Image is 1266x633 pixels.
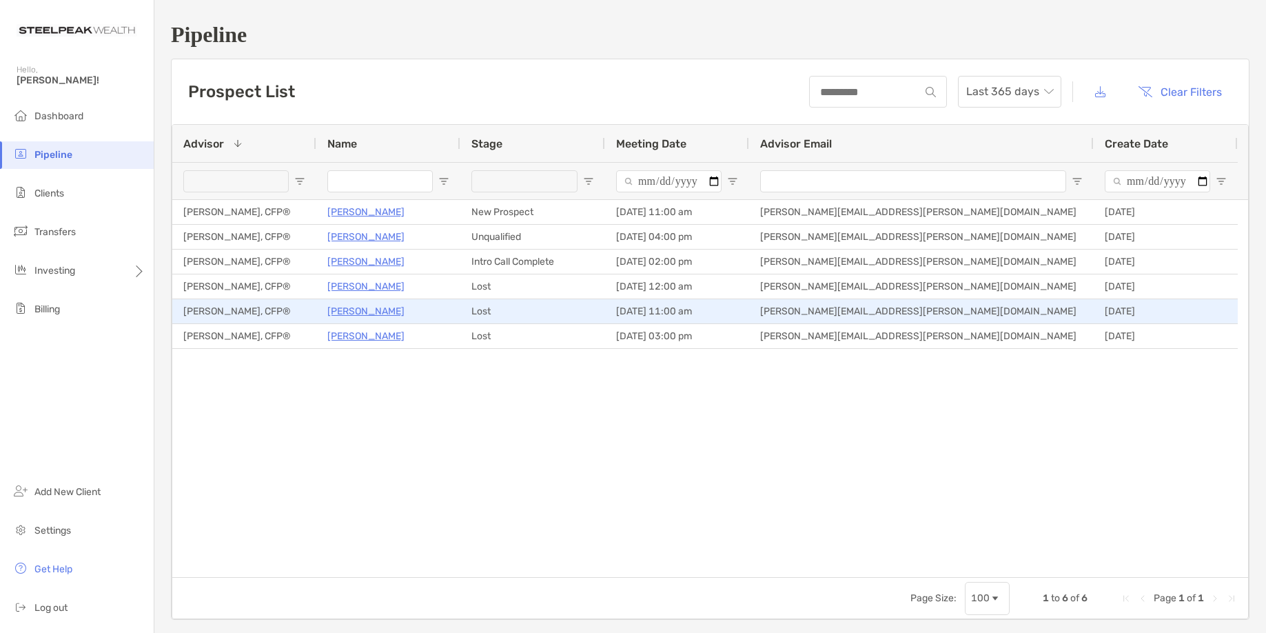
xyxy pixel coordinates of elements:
[471,137,502,150] span: Stage
[583,176,594,187] button: Open Filter Menu
[760,137,832,150] span: Advisor Email
[12,599,29,615] img: logout icon
[605,200,749,224] div: [DATE] 11:00 am
[12,483,29,499] img: add_new_client icon
[605,225,749,249] div: [DATE] 04:00 pm
[327,228,405,245] a: [PERSON_NAME]
[438,176,449,187] button: Open Filter Menu
[327,137,357,150] span: Name
[34,110,83,122] span: Dashboard
[34,525,71,536] span: Settings
[327,303,405,320] a: [PERSON_NAME]
[1178,592,1185,604] span: 1
[183,137,224,150] span: Advisor
[1154,592,1176,604] span: Page
[749,200,1094,224] div: [PERSON_NAME][EMAIL_ADDRESS][PERSON_NAME][DOMAIN_NAME]
[1198,592,1204,604] span: 1
[12,261,29,278] img: investing icon
[1094,250,1238,274] div: [DATE]
[17,6,137,55] img: Zoe Logo
[12,521,29,538] img: settings icon
[1127,77,1232,107] button: Clear Filters
[910,592,957,604] div: Page Size:
[17,74,145,86] span: [PERSON_NAME]!
[460,225,605,249] div: Unqualified
[327,278,405,295] a: [PERSON_NAME]
[12,223,29,239] img: transfers icon
[1081,592,1088,604] span: 6
[294,176,305,187] button: Open Filter Menu
[749,324,1094,348] div: [PERSON_NAME][EMAIL_ADDRESS][PERSON_NAME][DOMAIN_NAME]
[1216,176,1227,187] button: Open Filter Menu
[327,328,405,345] a: [PERSON_NAME]
[172,200,316,224] div: [PERSON_NAME], CFP®
[460,324,605,348] div: Lost
[460,274,605,299] div: Lost
[1137,593,1148,604] div: Previous Page
[1094,225,1238,249] div: [DATE]
[926,87,936,97] img: input icon
[1105,137,1168,150] span: Create Date
[971,592,990,604] div: 100
[1094,324,1238,348] div: [DATE]
[172,324,316,348] div: [PERSON_NAME], CFP®
[1209,593,1221,604] div: Next Page
[12,145,29,162] img: pipeline icon
[616,170,722,192] input: Meeting Date Filter Input
[1043,592,1049,604] span: 1
[460,200,605,224] div: New Prospect
[34,486,101,498] span: Add New Client
[12,560,29,576] img: get-help icon
[12,300,29,316] img: billing icon
[327,170,433,192] input: Name Filter Input
[965,582,1010,615] div: Page Size
[605,299,749,323] div: [DATE] 11:00 am
[460,250,605,274] div: Intro Call Complete
[327,253,405,270] a: [PERSON_NAME]
[605,324,749,348] div: [DATE] 03:00 pm
[1094,200,1238,224] div: [DATE]
[460,299,605,323] div: Lost
[12,107,29,123] img: dashboard icon
[172,274,316,299] div: [PERSON_NAME], CFP®
[34,149,72,161] span: Pipeline
[1226,593,1237,604] div: Last Page
[616,137,686,150] span: Meeting Date
[749,299,1094,323] div: [PERSON_NAME][EMAIL_ADDRESS][PERSON_NAME][DOMAIN_NAME]
[34,265,75,277] span: Investing
[1072,176,1083,187] button: Open Filter Menu
[172,250,316,274] div: [PERSON_NAME], CFP®
[188,82,295,101] h3: Prospect List
[1051,592,1060,604] span: to
[34,602,68,614] span: Log out
[605,274,749,299] div: [DATE] 12:00 am
[727,176,738,187] button: Open Filter Menu
[327,203,405,221] a: [PERSON_NAME]
[172,299,316,323] div: [PERSON_NAME], CFP®
[171,22,1249,48] h1: Pipeline
[749,225,1094,249] div: [PERSON_NAME][EMAIL_ADDRESS][PERSON_NAME][DOMAIN_NAME]
[760,170,1066,192] input: Advisor Email Filter Input
[34,563,72,575] span: Get Help
[966,77,1053,107] span: Last 365 days
[1094,274,1238,299] div: [DATE]
[1105,170,1210,192] input: Create Date Filter Input
[1121,593,1132,604] div: First Page
[1062,592,1068,604] span: 6
[34,226,76,238] span: Transfers
[1070,592,1079,604] span: of
[749,274,1094,299] div: [PERSON_NAME][EMAIL_ADDRESS][PERSON_NAME][DOMAIN_NAME]
[34,188,64,199] span: Clients
[749,250,1094,274] div: [PERSON_NAME][EMAIL_ADDRESS][PERSON_NAME][DOMAIN_NAME]
[1187,592,1196,604] span: of
[1094,299,1238,323] div: [DATE]
[605,250,749,274] div: [DATE] 02:00 pm
[12,184,29,201] img: clients icon
[172,225,316,249] div: [PERSON_NAME], CFP®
